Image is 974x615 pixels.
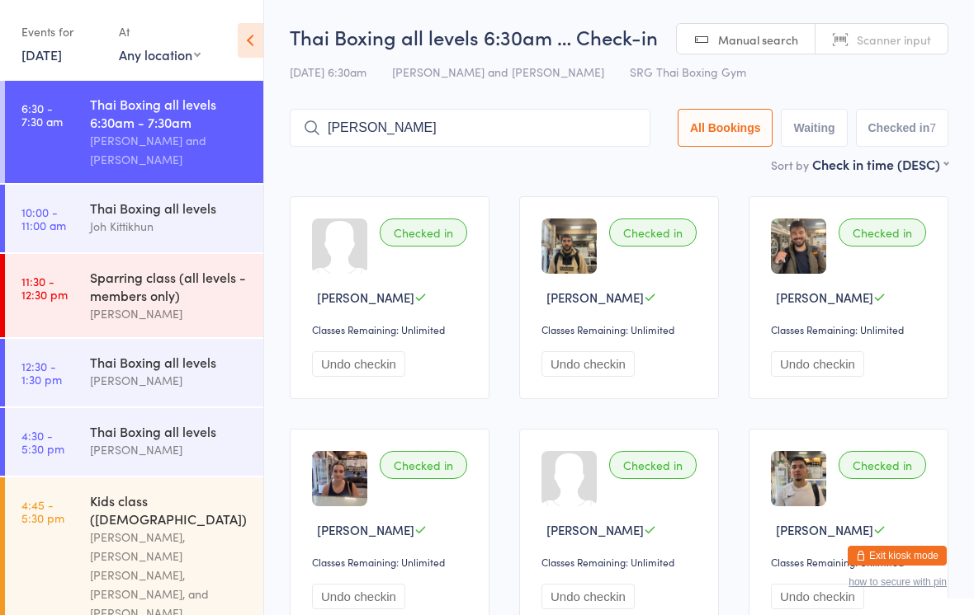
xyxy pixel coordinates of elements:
button: Checked in7 [856,109,949,147]
div: At [119,18,201,45]
div: Thai Boxing all levels 6:30am - 7:30am [90,95,249,131]
div: Kids class ([DEMOGRAPHIC_DATA]) [90,491,249,528]
div: Classes Remaining: Unlimited [771,322,931,336]
button: Waiting [781,109,847,147]
h2: Thai Boxing all levels 6:30am … Check-in [290,23,948,50]
div: Checked in [839,218,926,246]
div: Checked in [380,451,467,479]
button: Undo checkin [541,584,635,609]
div: Events for [21,18,102,45]
button: All Bookings [678,109,773,147]
div: Classes Remaining: Unlimited [312,322,472,336]
div: Classes Remaining: Unlimited [541,322,702,336]
img: image1719480056.png [771,218,826,274]
time: 4:30 - 5:30 pm [21,429,64,455]
span: SRG Thai Boxing Gym [630,63,746,80]
time: 10:00 - 11:00 am [21,205,66,232]
div: [PERSON_NAME] [90,371,249,390]
div: Checked in [609,218,697,246]
span: [PERSON_NAME] [317,521,414,538]
div: Checked in [839,451,926,479]
span: [PERSON_NAME] and [PERSON_NAME] [392,63,604,80]
button: Undo checkin [541,351,635,377]
a: [DATE] [21,45,62,63]
div: Classes Remaining: Unlimited [541,555,702,569]
span: Manual search [718,31,798,48]
div: Any location [119,45,201,63]
a: 11:30 -12:30 pmSparring class (all levels - members only)[PERSON_NAME] [5,254,263,337]
time: 12:30 - 1:30 pm [21,359,62,386]
span: [DATE] 6:30am [290,63,366,80]
label: Sort by [771,157,809,173]
div: Thai Boxing all levels [90,353,249,371]
button: Undo checkin [771,351,864,377]
div: Joh Kittikhun [90,217,249,236]
img: image1719828737.png [541,218,597,274]
button: Undo checkin [771,584,864,609]
div: 7 [929,121,936,134]
img: image1722406839.png [771,451,826,506]
span: [PERSON_NAME] [546,521,644,538]
button: Undo checkin [312,351,405,377]
div: [PERSON_NAME] and [PERSON_NAME] [90,131,249,169]
div: Classes Remaining: Unlimited [312,555,472,569]
button: how to secure with pin [849,576,947,588]
span: [PERSON_NAME] [776,521,873,538]
img: image1738570415.png [312,451,367,506]
a: 6:30 -7:30 amThai Boxing all levels 6:30am - 7:30am[PERSON_NAME] and [PERSON_NAME] [5,81,263,183]
div: Sparring class (all levels - members only) [90,268,249,304]
div: [PERSON_NAME] [90,440,249,459]
span: [PERSON_NAME] [546,289,644,306]
span: [PERSON_NAME] [317,289,414,306]
div: Thai Boxing all levels [90,199,249,217]
div: Classes Remaining: Unlimited [771,555,931,569]
div: Checked in [380,218,467,246]
time: 4:45 - 5:30 pm [21,498,64,524]
div: Check in time (DESC) [812,155,948,173]
input: Search [290,109,650,147]
a: 10:00 -11:00 amThai Boxing all levelsJoh Kittikhun [5,185,263,252]
span: [PERSON_NAME] [776,289,873,306]
div: [PERSON_NAME] [90,304,249,323]
span: Scanner input [857,31,931,48]
div: Thai Boxing all levels [90,422,249,440]
a: 4:30 -5:30 pmThai Boxing all levels[PERSON_NAME] [5,408,263,476]
time: 11:30 - 12:30 pm [21,275,68,301]
a: 12:30 -1:30 pmThai Boxing all levels[PERSON_NAME] [5,339,263,406]
button: Undo checkin [312,584,405,609]
button: Exit kiosk mode [848,546,947,566]
time: 6:30 - 7:30 am [21,101,63,128]
div: Checked in [609,451,697,479]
